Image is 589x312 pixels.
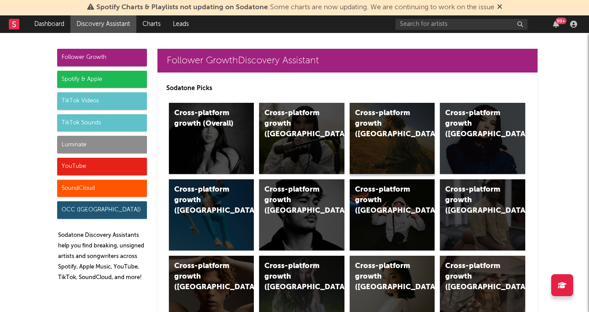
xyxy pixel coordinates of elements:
a: Follower GrowthDiscovery Assistant [157,49,538,73]
a: Cross-platform growth ([GEOGRAPHIC_DATA]) [440,179,525,250]
a: Cross-platform growth ([GEOGRAPHIC_DATA]) [440,103,525,174]
div: Cross-platform growth ([GEOGRAPHIC_DATA]) [264,185,324,216]
div: TikTok Sounds [57,114,147,132]
div: Cross-platform growth ([GEOGRAPHIC_DATA]) [445,261,505,293]
div: Spotify & Apple [57,71,147,88]
a: Discovery Assistant [70,15,136,33]
div: Cross-platform growth ([GEOGRAPHIC_DATA]/GSA) [355,185,415,216]
a: Cross-platform growth ([GEOGRAPHIC_DATA]) [259,179,344,250]
a: Cross-platform growth ([GEOGRAPHIC_DATA]/GSA) [350,179,435,250]
div: Cross-platform growth ([GEOGRAPHIC_DATA]) [264,108,324,140]
div: Cross-platform growth ([GEOGRAPHIC_DATA]) [355,108,415,140]
a: Cross-platform growth (Overall) [169,103,254,174]
div: Follower Growth [57,49,147,66]
div: YouTube [57,158,147,175]
p: Sodatone Discovery Assistants help you find breaking, unsigned artists and songwriters across Spo... [58,230,147,283]
div: Cross-platform growth ([GEOGRAPHIC_DATA]) [174,185,234,216]
span: : Some charts are now updating. We are continuing to work on the issue [96,4,494,11]
div: TikTok Videos [57,92,147,110]
div: SoundCloud [57,180,147,197]
a: Cross-platform growth ([GEOGRAPHIC_DATA]) [259,103,344,174]
div: Cross-platform growth ([GEOGRAPHIC_DATA]) [355,261,415,293]
button: 99+ [553,21,559,28]
p: Sodatone Picks [166,83,529,94]
span: Spotify Charts & Playlists not updating on Sodatone [96,4,268,11]
a: Cross-platform growth ([GEOGRAPHIC_DATA]) [350,103,435,174]
div: 99 + [556,18,567,24]
a: Dashboard [28,15,70,33]
div: Cross-platform growth (Overall) [174,108,234,129]
a: Leads [167,15,195,33]
a: Charts [136,15,167,33]
div: Cross-platform growth ([GEOGRAPHIC_DATA]) [174,261,234,293]
div: OCC ([GEOGRAPHIC_DATA]) [57,201,147,219]
div: Cross-platform growth ([GEOGRAPHIC_DATA]) [445,108,505,140]
span: Dismiss [497,4,502,11]
input: Search for artists [395,19,527,30]
div: Cross-platform growth ([GEOGRAPHIC_DATA]) [445,185,505,216]
div: Cross-platform growth ([GEOGRAPHIC_DATA]) [264,261,324,293]
a: Cross-platform growth ([GEOGRAPHIC_DATA]) [169,179,254,250]
div: Luminate [57,136,147,153]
